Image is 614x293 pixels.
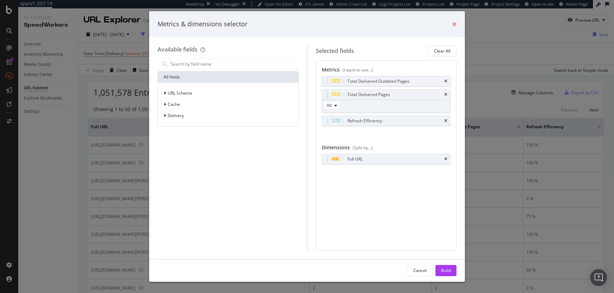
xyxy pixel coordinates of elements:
[327,102,332,108] span: All
[342,67,373,73] div: (I want to see...)
[322,66,451,76] div: Metrics
[347,78,409,85] div: Total Delivered Outdated Pages
[158,71,298,83] div: All fields
[428,46,456,57] button: Clear All
[347,156,363,163] div: Full URL
[347,117,382,124] div: Refresh Efficiency
[444,79,447,83] div: times
[407,265,433,276] button: Cancel
[444,119,447,123] div: times
[441,267,451,273] div: Build
[322,154,451,164] div: Full URLtimes
[452,20,456,29] div: times
[322,116,451,126] div: Refresh Efficiencytimes
[444,93,447,97] div: times
[322,76,451,87] div: Total Delivered Outdated Pagestimes
[347,91,390,98] div: Total Delivered Pages
[316,47,354,55] div: Selected fields
[413,267,427,273] div: Cancel
[434,48,451,54] div: Clear All
[322,144,451,154] div: Dimensions
[158,46,198,53] div: Available fields
[322,89,451,113] div: Total Delivered PagestimesAll
[149,11,465,282] div: modal
[444,157,447,161] div: times
[323,101,340,110] button: All
[435,265,456,276] button: Build
[590,269,607,286] div: Open Intercom Messenger
[353,145,373,151] div: (Split by...)
[170,59,297,69] input: Search by field name
[168,101,180,107] span: Cache
[168,113,184,118] span: Delivery
[158,20,247,29] div: Metrics & dimensions selector
[168,90,192,96] span: URL Scheme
